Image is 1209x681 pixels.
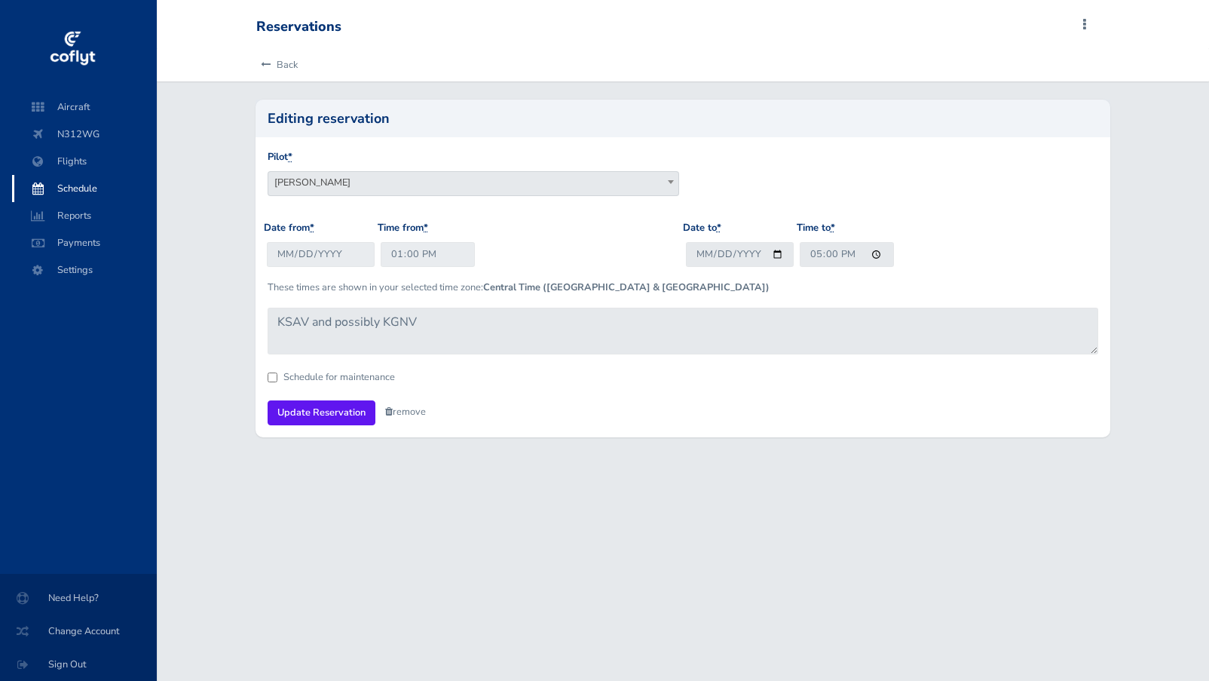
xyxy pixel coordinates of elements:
[268,280,1097,295] p: These times are shown in your selected time zone:
[831,221,835,235] abbr: required
[47,26,97,72] img: coflyt logo
[268,171,679,196] span: Tom McGurk
[264,220,314,236] label: Date from
[18,651,139,678] span: Sign Out
[268,112,1097,125] h2: Editing reservation
[27,256,142,284] span: Settings
[797,220,835,236] label: Time to
[268,400,375,425] input: Update Reservation
[256,19,341,35] div: Reservations
[27,175,142,202] span: Schedule
[27,121,142,148] span: N312WG
[268,172,678,193] span: Tom McGurk
[424,221,428,235] abbr: required
[283,373,395,382] label: Schedule for maintenance
[683,220,721,236] label: Date to
[483,281,770,294] b: Central Time ([GEOGRAPHIC_DATA] & [GEOGRAPHIC_DATA])
[268,149,292,165] label: Pilot
[717,221,721,235] abbr: required
[27,148,142,175] span: Flights
[18,618,139,645] span: Change Account
[378,220,428,236] label: Time from
[288,150,292,164] abbr: required
[256,48,298,81] a: Back
[27,202,142,229] span: Reports
[268,308,1097,354] textarea: KSAV and possibly KGNV
[310,221,314,235] abbr: required
[18,584,139,612] span: Need Help?
[27,94,142,121] span: Aircraft
[385,405,426,419] a: remove
[27,229,142,256] span: Payments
